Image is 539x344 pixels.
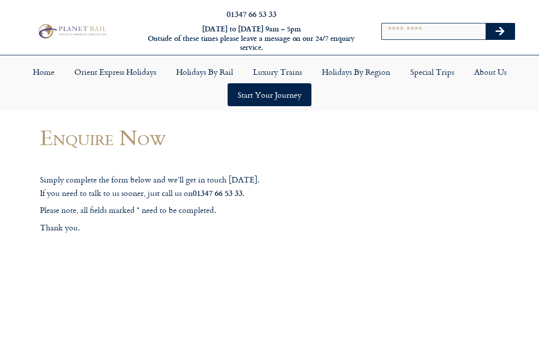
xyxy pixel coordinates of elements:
p: Thank you. [40,221,339,234]
h6: [DATE] to [DATE] 9am – 5pm Outside of these times please leave a message on our 24/7 enquiry serv... [146,24,357,52]
a: Holidays by Rail [166,60,243,83]
a: Orient Express Holidays [64,60,166,83]
button: Search [486,23,515,39]
nav: Menu [5,60,534,106]
p: Please note, all fields marked * need to be completed. [40,204,339,217]
a: Special Trips [400,60,464,83]
a: Holidays by Region [312,60,400,83]
a: Home [23,60,64,83]
a: Start your Journey [228,83,311,106]
h1: Enquire Now [40,126,339,149]
p: Simply complete the form below and we’ll get in touch [DATE]. If you need to talk to us sooner, j... [40,173,339,199]
img: Planet Rail Train Holidays Logo [35,22,108,40]
strong: 01347 66 53 33 [193,187,243,198]
a: 01347 66 53 33 [227,8,276,19]
a: About Us [464,60,517,83]
a: Luxury Trains [243,60,312,83]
